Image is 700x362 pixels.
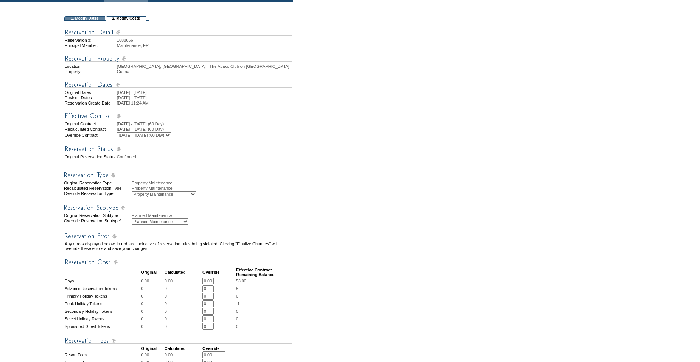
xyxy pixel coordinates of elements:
[65,315,140,322] td: Select Holiday Tokens
[141,315,164,322] td: 0
[65,285,140,292] td: Advance Reservation Tokens
[165,300,202,307] td: 0
[65,308,140,315] td: Secondary Holiday Tokens
[117,43,292,48] td: Maintenance, ER -
[65,101,116,105] td: Reservation Create Date
[65,300,140,307] td: Peak Holiday Tokens
[236,317,238,321] span: 0
[65,80,292,89] img: Reservation Dates
[65,336,292,345] img: Reservation Fees
[65,69,116,74] td: Property
[65,64,116,69] td: Location
[65,95,116,100] td: Revised Dates
[236,301,240,306] span: -1
[165,308,202,315] td: 0
[165,278,202,284] td: 0.00
[236,324,238,329] span: 0
[141,268,164,277] td: Original
[64,16,105,21] td: 1. Modify Dates
[65,132,116,138] td: Override Contract
[65,231,292,241] img: Reservation Errors
[132,181,292,185] div: Property Maintenance
[165,323,202,330] td: 0
[65,90,116,95] td: Original Dates
[117,69,292,74] td: Guana -
[117,122,292,126] td: [DATE] - [DATE] (60 Day)
[236,309,238,314] span: 0
[65,28,292,37] img: Reservation Detail
[141,300,164,307] td: 0
[64,203,291,212] img: Reservation Type
[132,213,292,218] div: Planned Maintenance
[106,16,146,21] td: 2. Modify Costs
[236,294,238,298] span: 0
[65,257,292,267] img: Reservation Cost
[117,127,292,131] td: [DATE] - [DATE] (60 Day)
[65,323,140,330] td: Sponsored Guest Tokens
[64,213,131,218] div: Original Reservation Subtype
[64,181,131,185] div: Original Reservation Type
[65,242,292,251] td: Any errors displayed below, in red, are indicative of reservation rules being violated. Clicking ...
[236,279,246,283] span: 53.00
[65,154,116,159] td: Original Reservation Status
[236,286,238,291] span: 5
[65,144,292,154] img: Reservation Status
[165,346,202,351] td: Calculated
[141,293,164,300] td: 0
[165,351,202,358] td: 0.00
[165,285,202,292] td: 0
[141,308,164,315] td: 0
[165,293,202,300] td: 0
[64,218,131,225] div: Override Reservation Subtype*
[65,127,116,131] td: Recalculated Contract
[65,43,116,48] td: Principal Member:
[117,154,292,159] td: Confirmed
[141,285,164,292] td: 0
[236,268,292,277] td: Effective Contract Remaining Balance
[65,54,292,63] img: Reservation Property
[64,186,131,190] div: Recalculated Reservation Type
[117,101,292,105] td: [DATE] 11:24 AM
[117,95,292,100] td: [DATE] - [DATE]
[202,346,235,351] td: Override
[64,170,291,180] img: Reservation Type
[141,346,164,351] td: Original
[202,268,235,277] td: Override
[141,351,164,358] td: 0.00
[65,278,140,284] td: Days
[65,38,116,42] td: Reservation #:
[65,293,140,300] td: Primary Holiday Tokens
[117,38,292,42] td: 1688656
[132,186,292,190] div: Property Maintenance
[165,315,202,322] td: 0
[117,64,292,69] td: [GEOGRAPHIC_DATA], [GEOGRAPHIC_DATA] - The Abaco Club on [GEOGRAPHIC_DATA]
[64,191,131,197] div: Override Reservation Type
[65,351,140,358] td: Resort Fees
[65,122,116,126] td: Original Contract
[165,268,202,277] td: Calculated
[141,323,164,330] td: 0
[141,278,164,284] td: 0.00
[117,90,292,95] td: [DATE] - [DATE]
[65,111,292,121] img: Effective Contract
